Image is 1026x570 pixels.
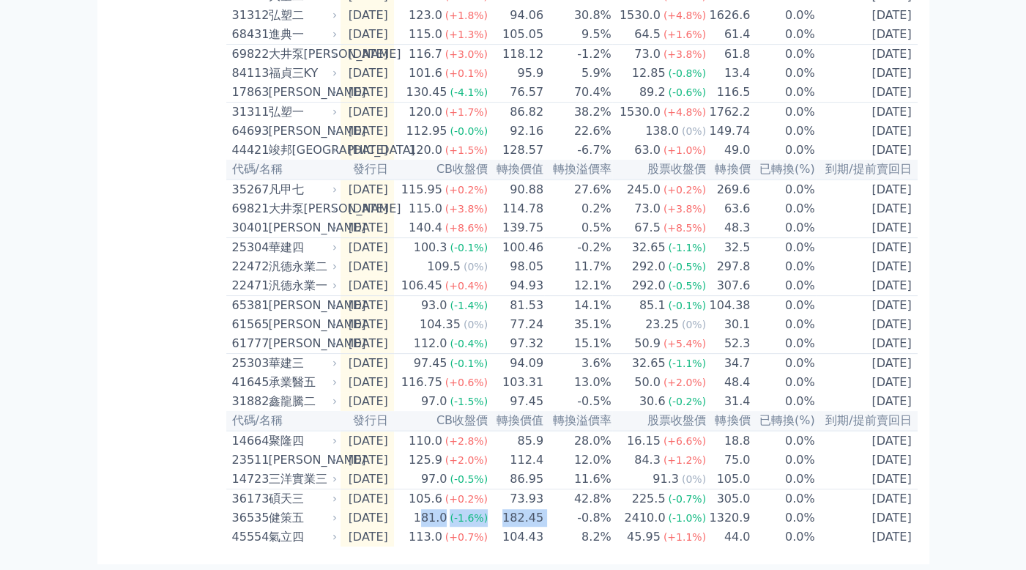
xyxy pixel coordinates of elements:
span: (+1.5%) [445,144,488,156]
div: [PERSON_NAME] [269,316,335,333]
td: [DATE] [341,373,394,392]
td: 30.8% [544,6,612,25]
td: [DATE] [341,83,394,103]
td: 30.1 [707,315,751,334]
td: -0.2% [544,238,612,258]
td: [DATE] [341,334,394,354]
td: 269.6 [707,179,751,199]
td: [DATE] [341,199,394,218]
span: (+0.2%) [445,184,488,196]
td: [DATE] [816,354,918,374]
div: 292.0 [629,277,669,295]
th: 轉換價值 [488,411,544,431]
td: [DATE] [816,296,918,316]
th: 轉換價值 [488,160,544,179]
td: 128.57 [488,141,544,160]
td: 0.0% [751,489,815,509]
span: (+1.2%) [663,454,706,466]
td: 63.6 [707,199,751,218]
div: 23.25 [642,316,682,333]
td: 0.0% [751,6,815,25]
td: [DATE] [816,45,918,64]
td: 305.0 [707,489,751,509]
td: [DATE] [341,103,394,122]
div: 44421 [232,141,265,159]
span: (+5.4%) [663,338,706,349]
td: [DATE] [341,238,394,258]
div: 50.9 [631,335,663,352]
span: (-0.1%) [450,358,488,369]
td: 81.53 [488,296,544,316]
div: 1530.0 [617,7,663,24]
td: 149.74 [707,122,751,141]
td: 1626.6 [707,6,751,25]
td: [DATE] [816,431,918,451]
td: [DATE] [816,141,918,160]
div: 115.0 [406,26,445,43]
td: 35.1% [544,315,612,334]
div: 14664 [232,432,265,450]
span: (+2.0%) [445,454,488,466]
td: 0.0% [751,296,815,316]
div: 64.5 [631,26,663,43]
div: 123.0 [406,7,445,24]
div: 85.1 [636,297,669,314]
td: [DATE] [341,257,394,276]
td: [DATE] [341,296,394,316]
td: 76.57 [488,83,544,103]
span: (+6.6%) [663,435,706,447]
div: 23511 [232,451,265,469]
div: 鑫龍騰二 [269,393,335,410]
div: 大井泵[PERSON_NAME] [269,45,335,63]
td: [DATE] [816,276,918,296]
span: (+3.8%) [663,203,706,215]
td: 0.0% [751,276,815,296]
td: -6.7% [544,141,612,160]
td: 105.0 [707,470,751,489]
div: 245.0 [624,181,663,199]
td: [DATE] [816,25,918,45]
div: 138.0 [642,122,682,140]
th: CB收盤價 [394,160,488,179]
div: 84.3 [631,451,663,469]
span: (+1.3%) [445,29,488,40]
td: [DATE] [341,25,394,45]
td: 0.0% [751,141,815,160]
td: 42.8% [544,489,612,509]
td: [DATE] [816,334,918,354]
td: 73.93 [488,489,544,509]
td: 70.4% [544,83,612,103]
td: [DATE] [341,431,394,451]
span: (-1.5%) [450,396,488,407]
th: 到期/提前賣回日 [816,160,918,179]
td: 100.46 [488,238,544,258]
span: (+8.6%) [445,222,488,234]
td: 0.0% [751,315,815,334]
span: (+8.5%) [663,222,706,234]
div: 16.15 [624,432,663,450]
td: 0.0% [751,470,815,489]
td: -1.2% [544,45,612,64]
div: 30.6 [636,393,669,410]
td: 1762.2 [707,103,751,122]
div: 50.0 [631,374,663,391]
div: 140.4 [406,219,445,237]
td: 31.4 [707,392,751,411]
td: 12.1% [544,276,612,296]
td: 34.7 [707,354,751,374]
td: 61.8 [707,45,751,64]
div: 73.0 [631,45,663,63]
td: 0.0% [751,179,815,199]
td: 94.09 [488,354,544,374]
td: [DATE] [341,141,394,160]
div: 35267 [232,181,265,199]
span: (+0.6%) [445,377,488,388]
td: 103.31 [488,373,544,392]
span: (-0.0%) [450,125,488,137]
td: [DATE] [816,470,918,489]
div: 69821 [232,200,265,218]
td: 18.8 [707,431,751,451]
div: 福貞三KY [269,64,335,82]
span: (-1.1%) [668,358,706,369]
div: 汎德永業一 [269,277,335,295]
